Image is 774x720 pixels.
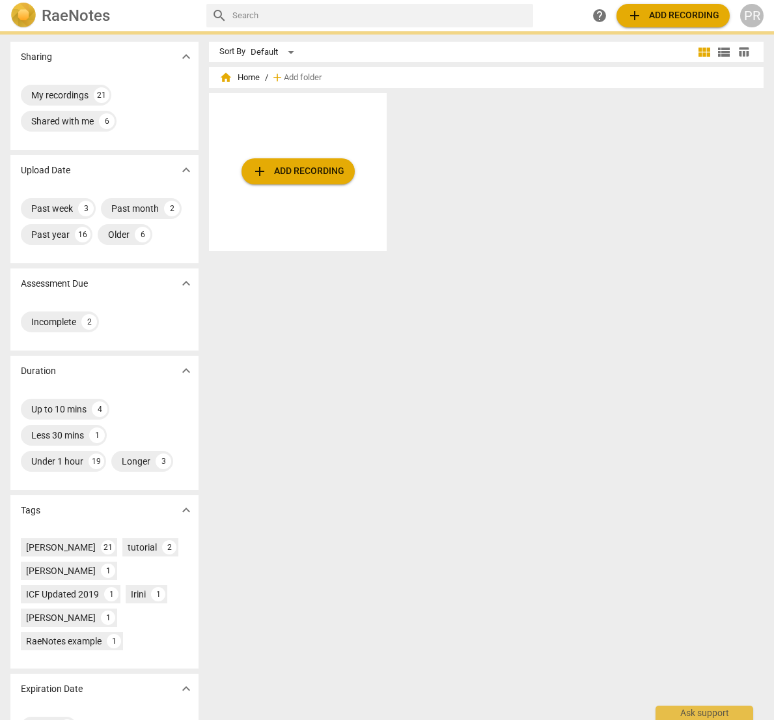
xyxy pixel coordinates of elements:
[151,587,165,601] div: 1
[219,71,232,84] span: home
[89,427,105,443] div: 1
[26,541,96,554] div: [PERSON_NAME]
[101,564,115,578] div: 1
[135,227,150,242] div: 6
[21,364,56,378] p: Duration
[31,115,94,128] div: Shared with me
[26,635,102,648] div: RaeNotes example
[26,611,96,624] div: [PERSON_NAME]
[92,401,107,417] div: 4
[164,201,180,216] div: 2
[176,361,196,381] button: Show more
[31,202,73,215] div: Past week
[31,429,84,442] div: Less 30 mins
[104,587,118,601] div: 1
[271,71,284,84] span: add
[31,403,87,416] div: Up to 10 mins
[31,315,76,328] div: Incomplete
[31,89,89,102] div: My recordings
[592,8,607,23] span: help
[26,588,99,601] div: ICF Updated 2019
[252,164,268,179] span: add
[89,454,104,469] div: 19
[697,44,712,60] span: view_module
[162,540,176,554] div: 2
[21,50,52,64] p: Sharing
[734,42,753,62] button: Table view
[284,73,322,83] span: Add folder
[178,49,194,65] span: expand_more
[21,164,70,177] p: Upload Date
[232,5,528,26] input: Search
[695,42,714,62] button: Tile view
[81,314,97,330] div: 2
[42,7,110,25] h2: RaeNotes
[627,8,719,23] span: Add recording
[176,500,196,520] button: Show more
[111,202,159,215] div: Past month
[108,228,130,241] div: Older
[131,588,146,601] div: Irini
[101,540,115,554] div: 21
[101,611,115,625] div: 1
[176,47,196,66] button: Show more
[21,277,88,291] p: Assessment Due
[21,682,83,696] p: Expiration Date
[26,564,96,577] div: [PERSON_NAME]
[242,158,355,184] button: Upload
[107,634,121,648] div: 1
[176,679,196,698] button: Show more
[738,46,750,58] span: table_chart
[99,113,115,129] div: 6
[75,227,90,242] div: 16
[78,201,94,216] div: 3
[31,455,83,468] div: Under 1 hour
[21,504,40,517] p: Tags
[740,4,764,27] button: PR
[176,274,196,293] button: Show more
[219,71,260,84] span: Home
[122,455,150,468] div: Longer
[252,164,344,179] span: Add recording
[176,160,196,180] button: Show more
[219,47,245,57] div: Sort By
[616,4,730,27] button: Upload
[31,228,70,241] div: Past year
[178,276,194,291] span: expand_more
[10,3,196,29] a: LogoRaeNotes
[178,502,194,518] span: expand_more
[178,162,194,178] span: expand_more
[714,42,734,62] button: List view
[178,363,194,379] span: expand_more
[178,681,194,697] span: expand_more
[716,44,732,60] span: view_list
[627,8,643,23] span: add
[212,8,227,23] span: search
[588,4,611,27] a: Help
[128,541,157,554] div: tutorial
[265,73,268,83] span: /
[156,454,171,469] div: 3
[656,706,753,720] div: Ask support
[10,3,36,29] img: Logo
[94,87,109,103] div: 21
[251,42,299,63] div: Default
